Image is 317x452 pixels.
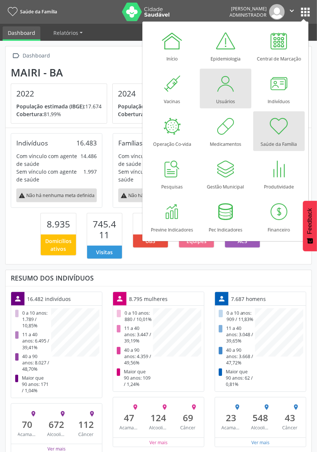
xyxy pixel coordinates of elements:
p: 79,79% [118,110,203,118]
div: 40 a 90 anos: 8.027 / 48,70% [14,352,51,373]
div: 23 [221,412,240,423]
div: Com vínculo com agente de saúde [118,152,185,168]
div: 0 a 10 anos: 1.789 / 10,85% [14,308,51,330]
div: Maior que 90 anos: 62 / 0,81% [218,367,255,389]
div: 112 [76,419,95,430]
i:  [288,7,296,15]
p: 81,99% [16,110,102,118]
div: 70 [18,419,37,430]
div: Não há nenhuma meta definida [118,189,199,202]
div: 8.795 mulheres [126,292,170,305]
a: Saúde da Família [5,6,57,18]
i: place [30,410,37,417]
i: warning [120,192,127,199]
h4: 2022 [16,89,102,98]
div: 43 [280,412,299,423]
a: Financeiro [253,197,305,237]
a: Medicamentos [200,111,251,151]
div: Acamado [18,431,37,438]
div: 11 a 40 anos: 6.495 / 39,41% [14,330,51,352]
i: place [161,404,168,410]
span: Domicílios ativos [43,237,73,253]
i: place [293,404,299,410]
div: Indivíduos [16,139,48,147]
div: Maior que 90 anos: 171 / 1,04% [14,374,51,395]
div: Alcoolismo [251,425,270,431]
button: Ver mais [251,439,270,446]
a: Relatórios [48,26,88,39]
a: Saúde da Família [253,111,305,151]
i: place [191,404,197,410]
div: Não há nenhuma meta definida [16,189,97,202]
button: Feedback - Mostrar pesquisa [303,201,317,251]
a: Indivíduos [253,69,305,108]
a: Usuários [200,69,251,108]
a: Previne Indicadores [146,197,198,237]
div: 47 [119,412,138,423]
p: 18.161 [118,102,203,110]
i: place [263,404,270,410]
div: Câncer [178,425,197,431]
i: person [218,295,226,303]
span: Relatórios [53,29,78,36]
i: warning [19,192,25,199]
div: Alcoolismo [47,431,66,438]
button: apps [299,6,312,19]
div: Sem vínculo com agente de saúde [118,168,193,183]
div: 16.482 indivíduos [24,292,73,305]
div: Famílias [118,139,142,147]
div: Sem vínculo com agente de saúde [16,168,83,183]
div: 0 a 10 anos: 909 / 11,83% [218,308,255,324]
div: 7.687 homens [228,292,268,305]
div: Resumo dos indivíduos [11,274,306,282]
span: Cobertura: [118,111,145,118]
div: 11 a 40 anos: 3.048 / 39,65% [218,324,255,345]
i: person [14,295,22,303]
div: 124 [149,412,168,423]
div: 16.483 [76,139,97,147]
img: img [269,4,285,20]
span: 8.935 [47,218,70,230]
span: 745.411 [93,218,116,241]
div: 69 [178,412,197,423]
div: Acamado [119,425,138,431]
span: Feedback [307,208,313,234]
div: 40 a 90 anos: 4.359 / 49,56% [116,345,153,367]
i: person [116,295,124,303]
div: 11 a 40 anos: 3.447 / 39,19% [116,324,153,345]
div: Câncer [76,431,95,438]
i: place [234,404,241,410]
span: População estimada (IBGE): [118,103,187,110]
div: Mairi - BA [11,66,214,79]
div: Alcoolismo [149,425,168,431]
i: place [132,404,139,410]
div: 40 a 90 anos: 3.668 / 47,72% [218,345,255,367]
a: Dashboard [3,26,40,41]
div: Maior que 90 anos: 109 / 1,24% [116,367,153,389]
div: Dashboard [22,50,52,61]
i: place [59,410,66,417]
a: Início [146,26,198,66]
div: 1.997 [83,168,97,183]
a:  Dashboard [11,50,52,61]
button:  [285,4,299,20]
span: Visitas [96,248,113,256]
span: População estimada (IBGE): [16,103,85,110]
i:  [11,50,22,61]
a: Vacinas [146,69,198,108]
div: 14.486 [80,152,97,168]
div: 548 [251,412,270,423]
a: Gestão Municipal [200,154,251,194]
a: Central de Marcação [253,26,305,66]
a: Pesquisas [146,154,198,194]
span: Cobertura: [16,111,44,118]
div: 0 a 10 anos: 880 / 10,01% [116,308,153,324]
a: Pec Indicadores [200,197,251,237]
span: Saúde da Família [20,9,57,15]
a: Epidemiologia [200,26,251,66]
div: 672 [47,419,66,430]
h4: 2024 [118,89,203,98]
span: Administrador [230,12,267,18]
div: [PERSON_NAME] [230,6,267,12]
div: Acamado [221,425,240,431]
